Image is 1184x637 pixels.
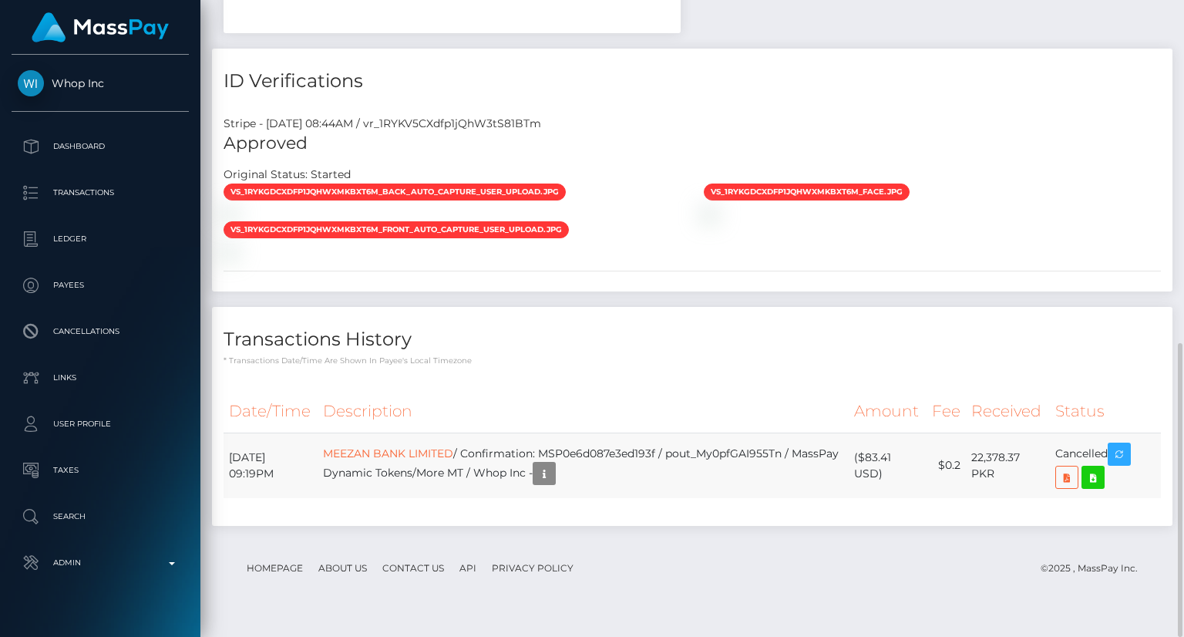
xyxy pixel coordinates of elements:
[224,207,236,220] img: vr_1RYKV5CXdfp1jQhW3tS81BTmfile_1RYKUdCXdfp1jQhWByzC8jWi
[849,390,927,433] th: Amount
[318,433,849,498] td: / Confirmation: MSP0e6d087e3ed193f / pout_My0pfGAI955Tn / MassPay Dynamic Tokens/More MT / Whop I...
[12,451,189,490] a: Taxes
[12,127,189,166] a: Dashboard
[849,433,927,498] td: ($83.41 USD)
[12,266,189,305] a: Payees
[376,556,450,580] a: Contact Us
[1050,390,1161,433] th: Status
[18,228,183,251] p: Ledger
[486,556,580,580] a: Privacy Policy
[18,320,183,343] p: Cancellations
[927,390,966,433] th: Fee
[18,505,183,528] p: Search
[12,359,189,397] a: Links
[966,433,1050,498] td: 22,378.37 PKR
[1041,560,1149,577] div: © 2025 , MassPay Inc.
[18,135,183,158] p: Dashboard
[323,447,453,460] a: MEEZAN BANK LIMITED
[18,181,183,204] p: Transactions
[12,544,189,582] a: Admin
[224,390,318,433] th: Date/Time
[704,207,716,220] img: vr_1RYKV5CXdfp1jQhW3tS81BTmfile_1RYKUyCXdfp1jQhWLzTTK19u
[212,116,1172,132] div: Stripe - [DATE] 08:44AM / vr_1RYKV5CXdfp1jQhW3tS81BTm
[224,167,351,181] h7: Original Status: Started
[312,556,373,580] a: About Us
[18,366,183,389] p: Links
[18,551,183,575] p: Admin
[224,132,1161,156] h5: Approved
[18,413,183,436] p: User Profile
[224,68,1161,95] h4: ID Verifications
[224,433,318,498] td: [DATE] 09:19PM
[240,556,309,580] a: Homepage
[12,174,189,212] a: Transactions
[224,326,1161,353] h4: Transactions History
[18,274,183,297] p: Payees
[224,355,1161,366] p: * Transactions date/time are shown in payee's local timezone
[18,459,183,482] p: Taxes
[966,390,1050,433] th: Received
[12,405,189,443] a: User Profile
[12,312,189,351] a: Cancellations
[927,433,966,498] td: $0.2
[704,184,910,201] span: vs_1RYKGDCXdfp1jQhWXmkBxt6M_face.jpg
[12,76,189,90] span: Whop Inc
[1050,433,1161,498] td: Cancelled
[12,497,189,536] a: Search
[224,221,569,238] span: vs_1RYKGDCXdfp1jQhWXmkBxt6M_front_auto_capture_user_upload.jpg
[224,245,236,258] img: vr_1RYKV5CXdfp1jQhW3tS81BTmfile_1RYKUNCXdfp1jQhWkyO9O83m
[453,556,483,580] a: API
[318,390,849,433] th: Description
[32,12,169,42] img: MassPay Logo
[224,184,566,201] span: vs_1RYKGDCXdfp1jQhWXmkBxt6M_back_auto_capture_user_upload.jpg
[18,70,44,96] img: Whop Inc
[12,220,189,258] a: Ledger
